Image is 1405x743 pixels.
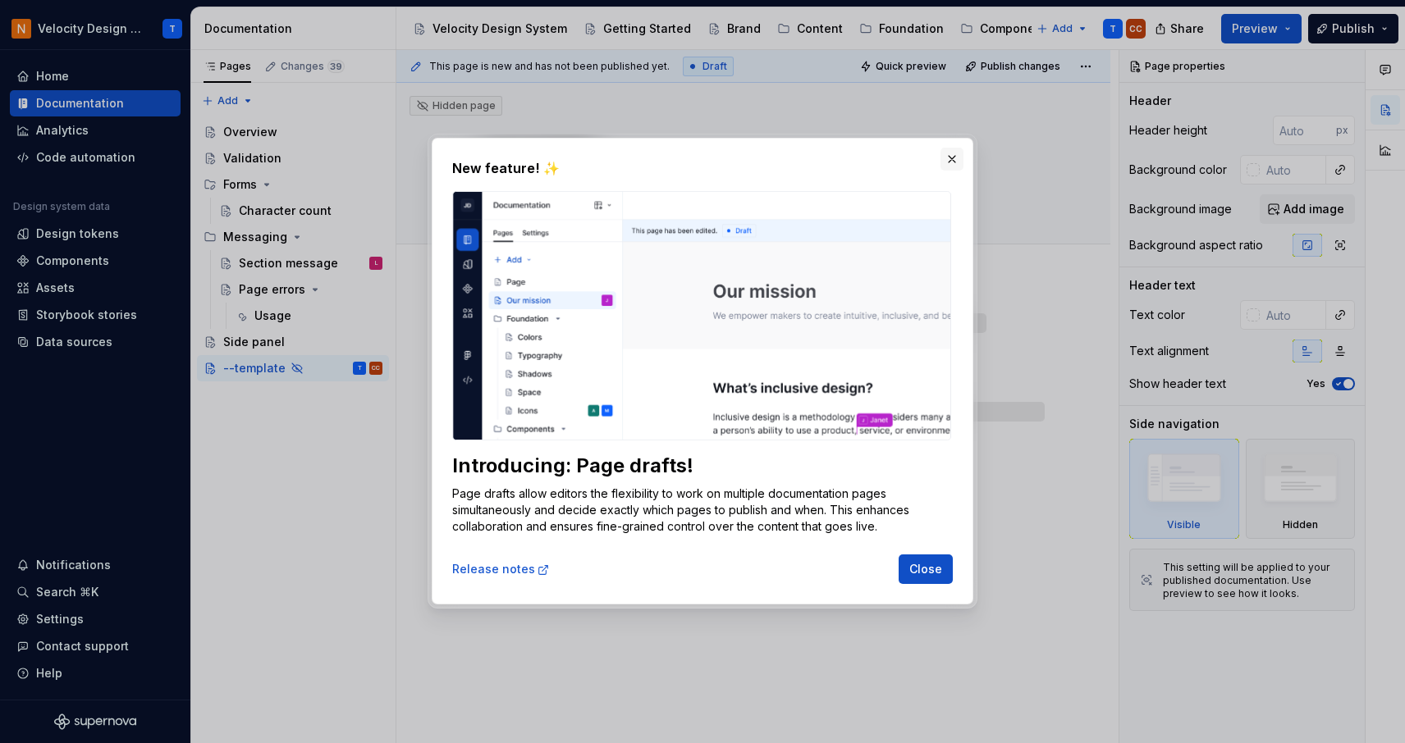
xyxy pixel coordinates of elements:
span: Close [909,562,942,578]
a: Release notes [452,562,550,578]
div: Introducing: Page drafts! [452,454,951,480]
h2: New feature! ✨ [452,158,953,178]
p: Page drafts allow editors the flexibility to work on multiple documentation pages simultaneously ... [452,486,951,536]
button: Close [899,555,953,585]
